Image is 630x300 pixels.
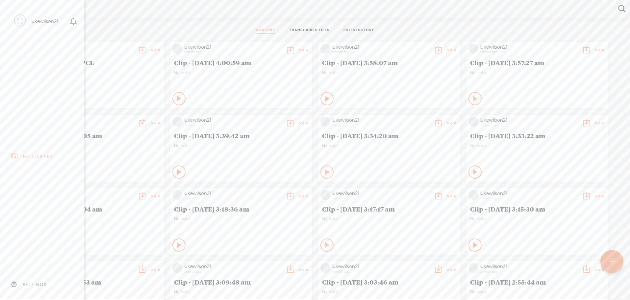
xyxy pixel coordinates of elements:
[210,3,222,14] div: Close
[23,154,53,159] div: MY LIBRARY
[31,18,58,25] div: lukewilson21
[4,3,17,15] button: go back
[198,3,210,15] button: Collapse window
[23,282,47,287] div: SETTINGS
